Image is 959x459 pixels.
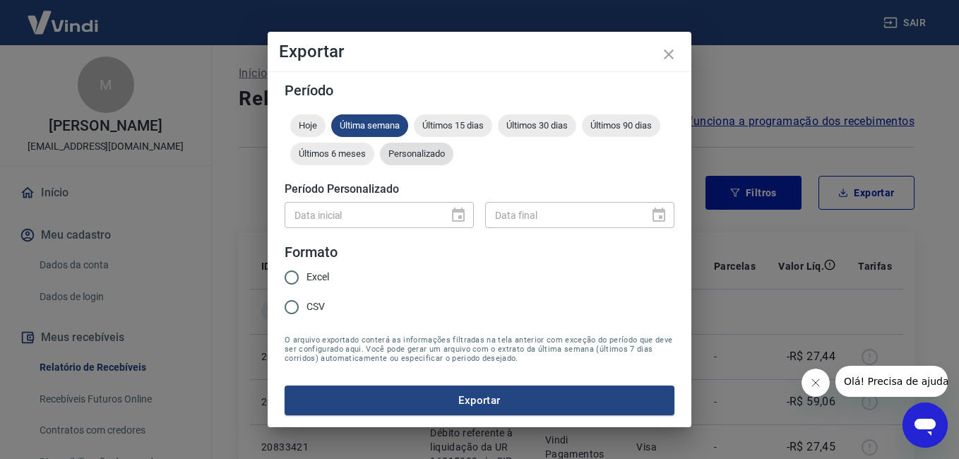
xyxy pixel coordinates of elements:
[290,148,374,159] span: Últimos 6 meses
[306,299,325,314] span: CSV
[331,120,408,131] span: Última semana
[279,43,680,60] h4: Exportar
[285,182,674,196] h5: Período Personalizado
[8,10,119,21] span: Olá! Precisa de ajuda?
[380,148,453,159] span: Personalizado
[285,335,674,363] span: O arquivo exportado conterá as informações filtradas na tela anterior com exceção do período que ...
[652,37,686,71] button: close
[485,202,639,228] input: DD/MM/YYYY
[414,120,492,131] span: Últimos 15 dias
[290,114,326,137] div: Hoje
[285,386,674,415] button: Exportar
[285,242,338,263] legend: Formato
[802,369,830,397] iframe: Fechar mensagem
[331,114,408,137] div: Última semana
[582,120,660,131] span: Últimos 90 dias
[380,143,453,165] div: Personalizado
[498,114,576,137] div: Últimos 30 dias
[285,83,674,97] h5: Período
[498,120,576,131] span: Últimos 30 dias
[414,114,492,137] div: Últimos 15 dias
[582,114,660,137] div: Últimos 90 dias
[835,366,948,397] iframe: Mensagem da empresa
[903,403,948,448] iframe: Botão para abrir a janela de mensagens
[285,202,439,228] input: DD/MM/YYYY
[290,120,326,131] span: Hoje
[306,270,329,285] span: Excel
[290,143,374,165] div: Últimos 6 meses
